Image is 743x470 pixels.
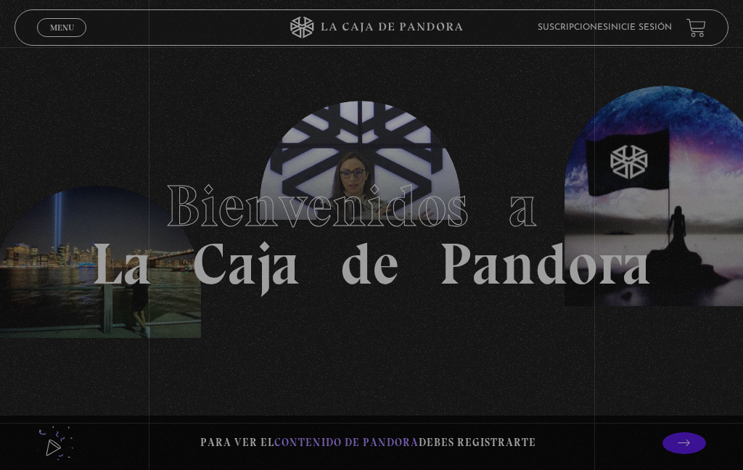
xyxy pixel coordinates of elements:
[200,433,536,453] p: Para ver el debes registrarte
[538,23,608,32] a: Suscripciones
[165,171,578,241] span: Bienvenidos a
[608,23,672,32] a: Inicie sesión
[274,436,419,449] span: contenido de Pandora
[91,177,652,293] h1: La Caja de Pandora
[686,17,706,37] a: View your shopping cart
[50,23,74,32] span: Menu
[45,36,79,46] span: Cerrar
